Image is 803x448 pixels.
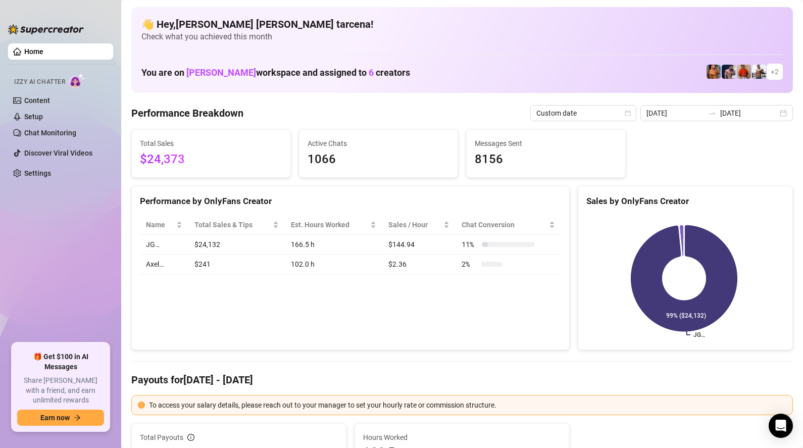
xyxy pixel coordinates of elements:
span: 6 [369,67,374,78]
span: + 2 [771,66,779,77]
button: Earn nowarrow-right [17,410,104,426]
span: info-circle [187,434,194,441]
div: Est. Hours Worked [291,219,368,230]
td: JG… [140,235,188,255]
span: Share [PERSON_NAME] with a friend, and earn unlimited rewards [17,376,104,406]
input: Start date [646,108,704,119]
div: Open Intercom Messenger [769,414,793,438]
span: Total Payouts [140,432,183,443]
h4: Payouts for [DATE] - [DATE] [131,373,793,387]
span: Custom date [536,106,630,121]
span: Earn now [40,414,70,422]
a: Chat Monitoring [24,129,76,137]
img: JG [707,65,721,79]
span: 1066 [308,150,450,169]
img: logo-BBDzfeDw.svg [8,24,84,34]
span: Name [146,219,174,230]
a: Setup [24,113,43,121]
span: 11 % [462,239,478,250]
div: Performance by OnlyFans Creator [140,194,561,208]
span: Active Chats [308,138,450,149]
span: Check what you achieved this month [141,31,783,42]
td: $144.94 [382,235,456,255]
h4: Performance Breakdown [131,106,243,120]
td: 166.5 h [285,235,382,255]
a: Settings [24,169,51,177]
th: Name [140,215,188,235]
span: to [708,109,716,117]
td: $241 [188,255,285,274]
span: 8156 [475,150,617,169]
span: exclamation-circle [138,402,145,409]
h1: You are on workspace and assigned to creators [141,67,410,78]
span: [PERSON_NAME] [186,67,256,78]
a: Content [24,96,50,105]
span: Messages Sent [475,138,617,149]
span: Chat Conversion [462,219,547,230]
div: Sales by OnlyFans Creator [586,194,784,208]
span: arrow-right [74,414,81,421]
td: $2.36 [382,255,456,274]
span: Izzy AI Chatter [14,77,65,87]
span: Total Sales & Tips [194,219,271,230]
img: Axel [722,65,736,79]
span: Total Sales [140,138,282,149]
span: calendar [625,110,631,116]
a: Discover Viral Videos [24,149,92,157]
input: End date [720,108,778,119]
span: 2 % [462,259,478,270]
img: JUSTIN [752,65,766,79]
span: swap-right [708,109,716,117]
td: 102.0 h [285,255,382,274]
img: Justin [737,65,751,79]
text: JG… [693,331,705,338]
img: AI Chatter [69,73,85,88]
th: Total Sales & Tips [188,215,285,235]
h4: 👋 Hey, [PERSON_NAME] [PERSON_NAME] tarcena ! [141,17,783,31]
td: $24,132 [188,235,285,255]
span: Hours Worked [363,432,561,443]
span: $24,373 [140,150,282,169]
div: To access your salary details, please reach out to your manager to set your hourly rate or commis... [149,400,786,411]
span: 🎁 Get $100 in AI Messages [17,352,104,372]
span: Sales / Hour [388,219,442,230]
th: Chat Conversion [456,215,561,235]
td: Axel… [140,255,188,274]
th: Sales / Hour [382,215,456,235]
a: Home [24,47,43,56]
